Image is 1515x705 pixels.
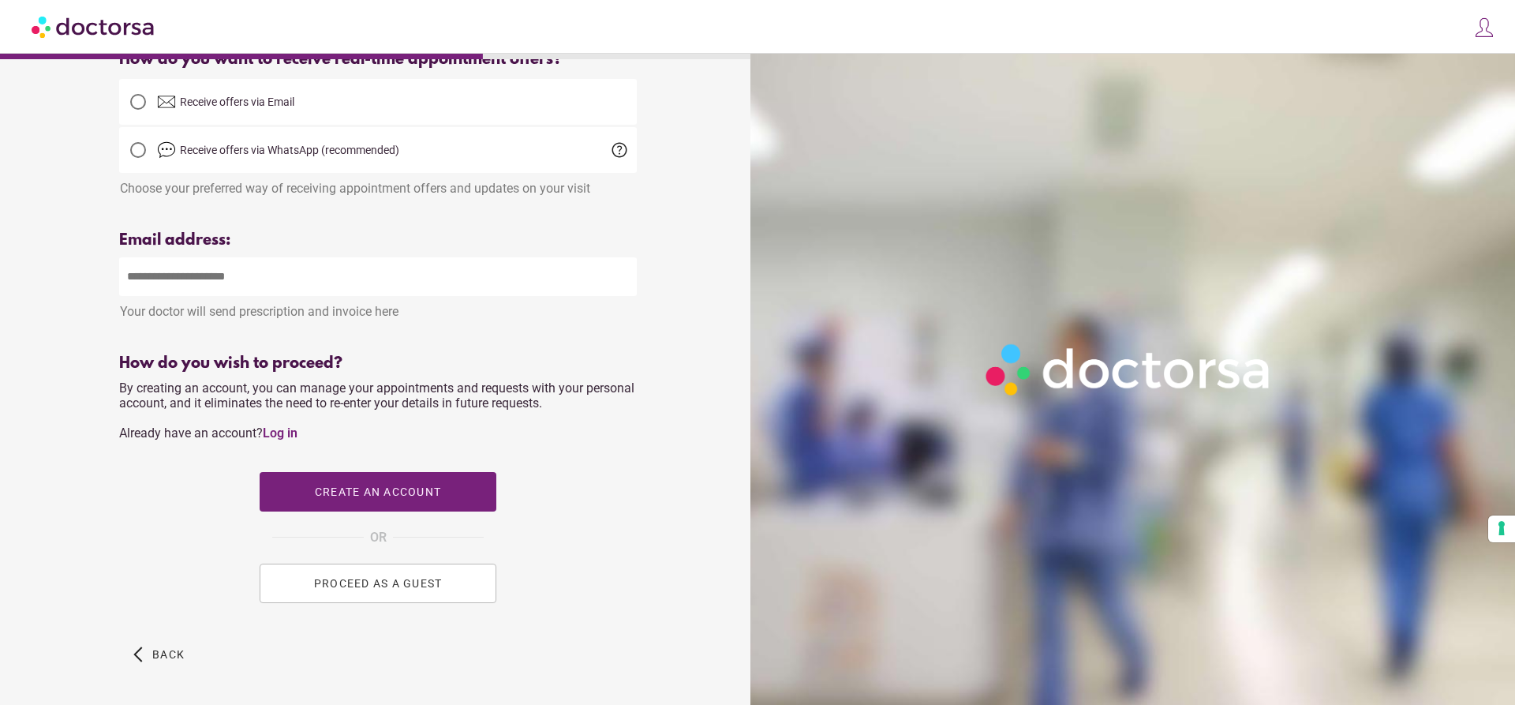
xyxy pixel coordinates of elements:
[180,96,294,108] span: Receive offers via Email
[127,635,191,674] button: arrow_back_ios Back
[260,472,496,512] button: Create an account
[119,51,637,69] div: How do you want to receive real-time appointment offers?
[610,141,629,159] span: help
[119,381,634,441] span: By creating an account, you can manage your appointments and requests with your personal account,...
[978,336,1281,403] img: Logo-Doctorsa-trans-White-partial-flat.png
[119,354,637,373] div: How do you wish to proceed?
[157,141,176,159] img: chat
[315,486,441,498] span: Create an account
[1473,17,1495,39] img: icons8-customer-100.png
[32,9,156,44] img: Doctorsa.com
[370,527,387,548] span: OR
[263,426,297,441] a: Log in
[260,564,496,603] button: PROCEED AS A GUEST
[119,296,637,319] div: Your doctor will send prescription and invoice here
[119,231,637,249] div: Email address:
[1488,516,1515,542] button: Your consent preferences for tracking technologies
[152,648,185,661] span: Back
[314,577,443,590] span: PROCEED AS A GUEST
[119,173,637,196] div: Choose your preferred way of receiving appointment offers and updates on your visit
[157,92,176,111] img: email
[180,144,399,156] span: Receive offers via WhatsApp (recommended)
